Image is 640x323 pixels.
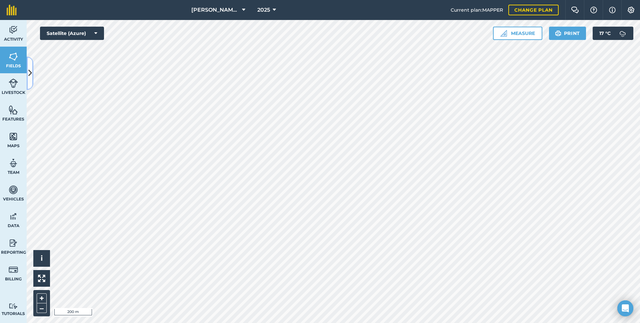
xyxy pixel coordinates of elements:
button: Measure [493,27,542,40]
img: svg+xml;base64,PHN2ZyB4bWxucz0iaHR0cDovL3d3dy53My5vcmcvMjAwMC9zdmciIHdpZHRoPSIxNyIgaGVpZ2h0PSIxNy... [609,6,616,14]
img: A question mark icon [590,7,598,13]
img: svg+xml;base64,PD94bWwgdmVyc2lvbj0iMS4wIiBlbmNvZGluZz0idXRmLTgiPz4KPCEtLSBHZW5lcmF0b3I6IEFkb2JlIE... [9,25,18,35]
span: i [41,254,43,262]
img: svg+xml;base64,PD94bWwgdmVyc2lvbj0iMS4wIiBlbmNvZGluZz0idXRmLTgiPz4KPCEtLSBHZW5lcmF0b3I6IEFkb2JlIE... [9,158,18,168]
img: svg+xml;base64,PD94bWwgdmVyc2lvbj0iMS4wIiBlbmNvZGluZz0idXRmLTgiPz4KPCEtLSBHZW5lcmF0b3I6IEFkb2JlIE... [9,185,18,195]
img: svg+xml;base64,PD94bWwgdmVyc2lvbj0iMS4wIiBlbmNvZGluZz0idXRmLTgiPz4KPCEtLSBHZW5lcmF0b3I6IEFkb2JlIE... [616,27,629,40]
img: svg+xml;base64,PHN2ZyB4bWxucz0iaHR0cDovL3d3dy53My5vcmcvMjAwMC9zdmciIHdpZHRoPSI1NiIgaGVpZ2h0PSI2MC... [9,132,18,142]
img: svg+xml;base64,PD94bWwgdmVyc2lvbj0iMS4wIiBlbmNvZGluZz0idXRmLTgiPz4KPCEtLSBHZW5lcmF0b3I6IEFkb2JlIE... [9,303,18,309]
span: Current plan : MAPPER [451,6,503,14]
img: svg+xml;base64,PHN2ZyB4bWxucz0iaHR0cDovL3d3dy53My5vcmcvMjAwMC9zdmciIHdpZHRoPSI1NiIgaGVpZ2h0PSI2MC... [9,52,18,62]
img: svg+xml;base64,PHN2ZyB4bWxucz0iaHR0cDovL3d3dy53My5vcmcvMjAwMC9zdmciIHdpZHRoPSIxOSIgaGVpZ2h0PSIyNC... [555,29,561,37]
img: fieldmargin Logo [7,5,17,15]
img: svg+xml;base64,PD94bWwgdmVyc2lvbj0iMS4wIiBlbmNvZGluZz0idXRmLTgiPz4KPCEtLSBHZW5lcmF0b3I6IEFkb2JlIE... [9,78,18,88]
img: Two speech bubbles overlapping with the left bubble in the forefront [571,7,579,13]
span: [PERSON_NAME] P [191,6,239,14]
span: 2025 [257,6,270,14]
a: Change plan [508,5,559,15]
button: – [37,303,47,313]
button: Satellite (Azure) [40,27,104,40]
span: 17 ° C [599,27,611,40]
img: A cog icon [627,7,635,13]
button: 17 °C [593,27,633,40]
img: Four arrows, one pointing top left, one top right, one bottom right and the last bottom left [38,275,45,282]
img: Ruler icon [500,30,507,37]
img: svg+xml;base64,PHN2ZyB4bWxucz0iaHR0cDovL3d3dy53My5vcmcvMjAwMC9zdmciIHdpZHRoPSI1NiIgaGVpZ2h0PSI2MC... [9,105,18,115]
img: svg+xml;base64,PD94bWwgdmVyc2lvbj0iMS4wIiBlbmNvZGluZz0idXRmLTgiPz4KPCEtLSBHZW5lcmF0b3I6IEFkb2JlIE... [9,211,18,221]
img: svg+xml;base64,PD94bWwgdmVyc2lvbj0iMS4wIiBlbmNvZGluZz0idXRmLTgiPz4KPCEtLSBHZW5lcmF0b3I6IEFkb2JlIE... [9,265,18,275]
button: i [33,250,50,267]
button: + [37,293,47,303]
div: Open Intercom Messenger [617,300,633,316]
button: Print [549,27,586,40]
img: svg+xml;base64,PD94bWwgdmVyc2lvbj0iMS4wIiBlbmNvZGluZz0idXRmLTgiPz4KPCEtLSBHZW5lcmF0b3I6IEFkb2JlIE... [9,238,18,248]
